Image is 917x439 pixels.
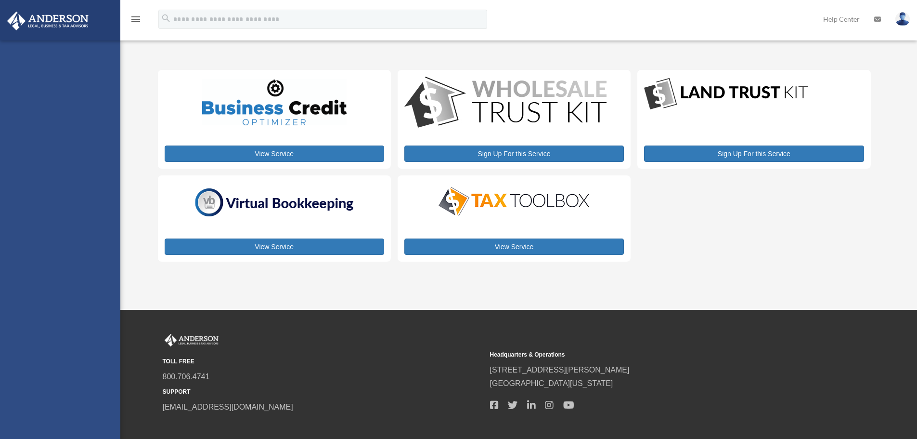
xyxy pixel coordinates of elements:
[490,379,613,387] a: [GEOGRAPHIC_DATA][US_STATE]
[163,403,293,411] a: [EMAIL_ADDRESS][DOMAIN_NAME]
[163,334,220,346] img: Anderson Advisors Platinum Portal
[163,357,483,367] small: TOLL FREE
[644,77,808,112] img: LandTrust_lgo-1.jpg
[165,239,384,255] a: View Service
[130,13,142,25] i: menu
[163,387,483,397] small: SUPPORT
[895,12,910,26] img: User Pic
[490,366,630,374] a: [STREET_ADDRESS][PERSON_NAME]
[4,12,91,30] img: Anderson Advisors Platinum Portal
[490,350,811,360] small: Headquarters & Operations
[404,77,607,130] img: WS-Trust-Kit-lgo-1.jpg
[644,146,864,162] a: Sign Up For this Service
[130,17,142,25] a: menu
[163,372,210,381] a: 800.706.4741
[404,146,624,162] a: Sign Up For this Service
[404,239,624,255] a: View Service
[165,146,384,162] a: View Service
[161,13,171,24] i: search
